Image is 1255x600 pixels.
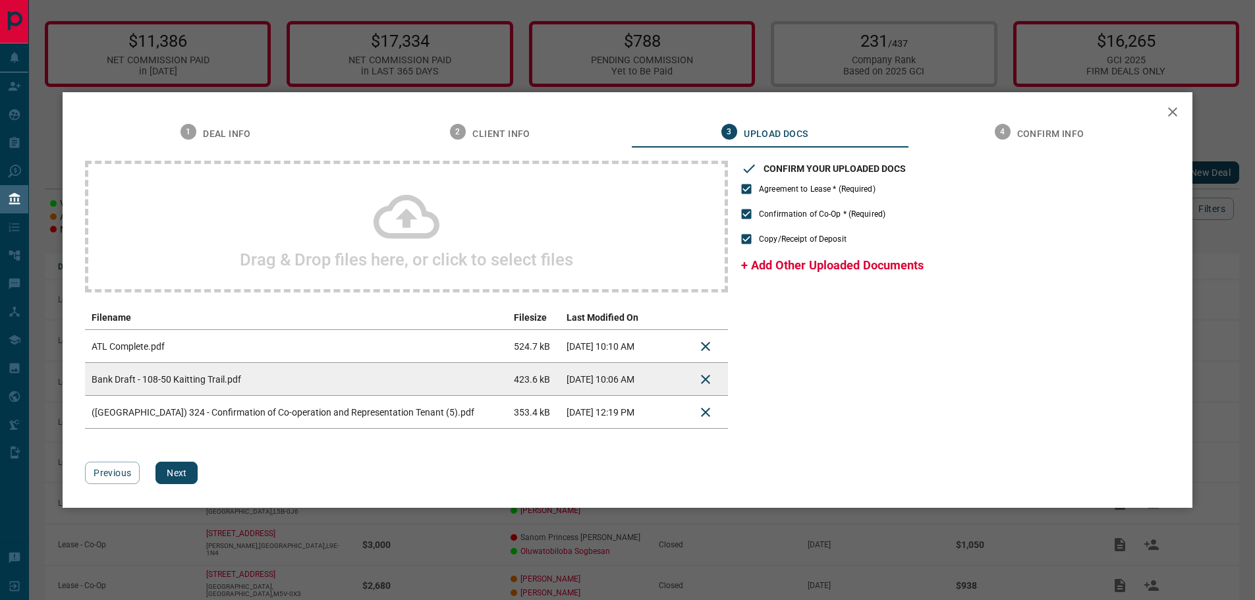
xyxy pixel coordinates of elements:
td: 524.7 kB [507,330,560,363]
th: download action column [650,306,683,330]
button: Next [155,462,198,484]
th: Last Modified On [560,306,651,330]
div: Drag & Drop files here, or click to select files [85,161,728,292]
text: 4 [1000,127,1005,136]
button: Delete [690,364,721,395]
td: [DATE] 12:19 PM [560,396,651,429]
td: [DATE] 10:06 AM [560,363,651,396]
td: ATL Complete.pdf [85,330,507,363]
td: Bank Draft - 108-50 Kaitting Trail.pdf [85,363,507,396]
button: Delete [690,331,721,362]
span: Upload Docs [744,128,808,140]
h3: CONFIRM YOUR UPLOADED DOCS [764,163,906,174]
button: Delete [690,396,721,428]
text: 2 [456,127,460,136]
td: 353.4 kB [507,396,560,429]
td: [DATE] 10:10 AM [560,330,651,363]
text: 3 [727,127,731,136]
span: Confirmation of Co-Op * (Required) [759,208,885,220]
span: Deal Info [203,128,251,140]
button: Previous [85,462,140,484]
th: Filename [85,306,507,330]
span: Agreement to Lease * (Required) [759,183,876,195]
span: + Add Other Uploaded Documents [741,258,924,272]
span: Client Info [472,128,530,140]
h2: Drag & Drop files here, or click to select files [240,250,573,269]
span: Copy/Receipt of Deposit [759,233,847,245]
td: 423.6 kB [507,363,560,396]
text: 1 [186,127,191,136]
th: delete file action column [683,306,728,330]
td: ([GEOGRAPHIC_DATA]) 324 - Confirmation of Co-operation and Representation Tenant (5).pdf [85,396,507,429]
th: Filesize [507,306,560,330]
span: Confirm Info [1017,128,1084,140]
